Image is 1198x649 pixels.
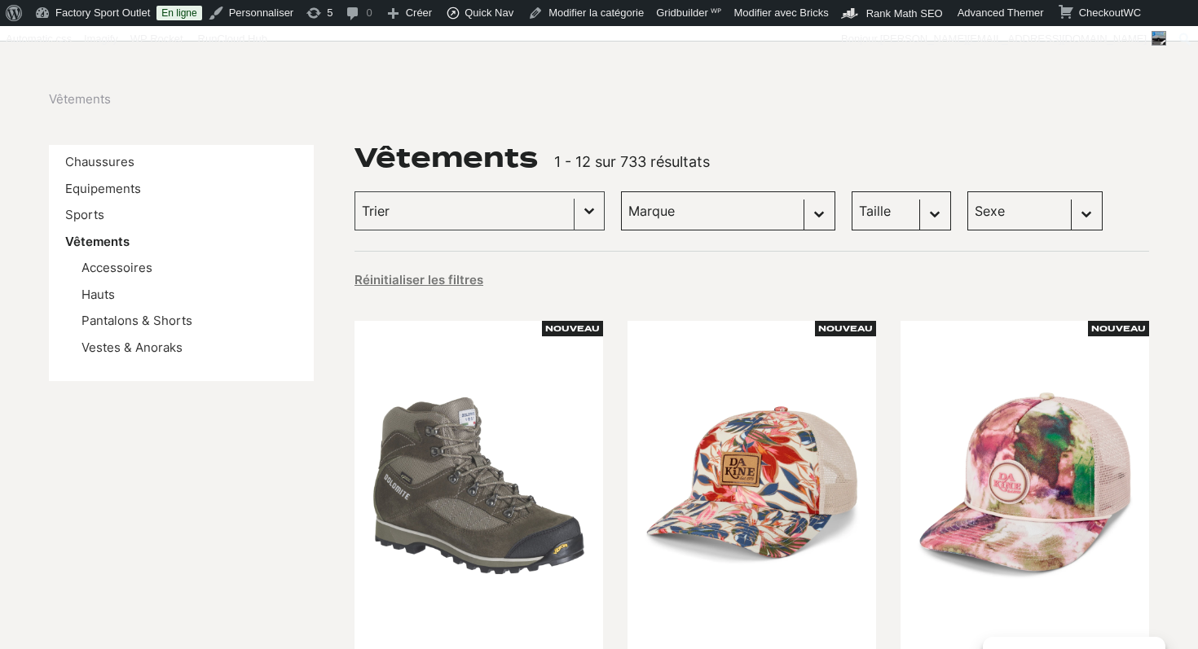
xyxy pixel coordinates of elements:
a: Bonjour, [835,26,1173,52]
a: Vêtements [65,234,130,249]
a: Pantalons & Shorts [81,313,192,328]
span: Rank Math SEO [866,7,943,20]
div: RunCloud Hub [190,26,275,52]
a: Hauts [81,287,115,302]
a: Chaussures [65,154,134,169]
button: Basculer la liste [575,192,604,230]
a: Sports [65,207,104,222]
a: Vestes & Anoraks [81,340,183,355]
a: Equipements [65,181,141,196]
a: En ligne [156,6,201,20]
span: [PERSON_NAME][EMAIL_ADDRESS][DOMAIN_NAME] [880,33,1147,45]
a: Accessoires [81,260,152,275]
input: Trier [362,200,567,221]
a: WP Rocket [125,26,190,52]
span: 1 - 12 sur 733 résultats [554,153,710,170]
span: Vêtements [49,90,111,109]
a: Imagify [78,26,125,52]
nav: breadcrumbs [49,90,111,109]
h1: Vêtements [355,145,538,171]
button: Réinitialiser les filtres [355,272,483,288]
